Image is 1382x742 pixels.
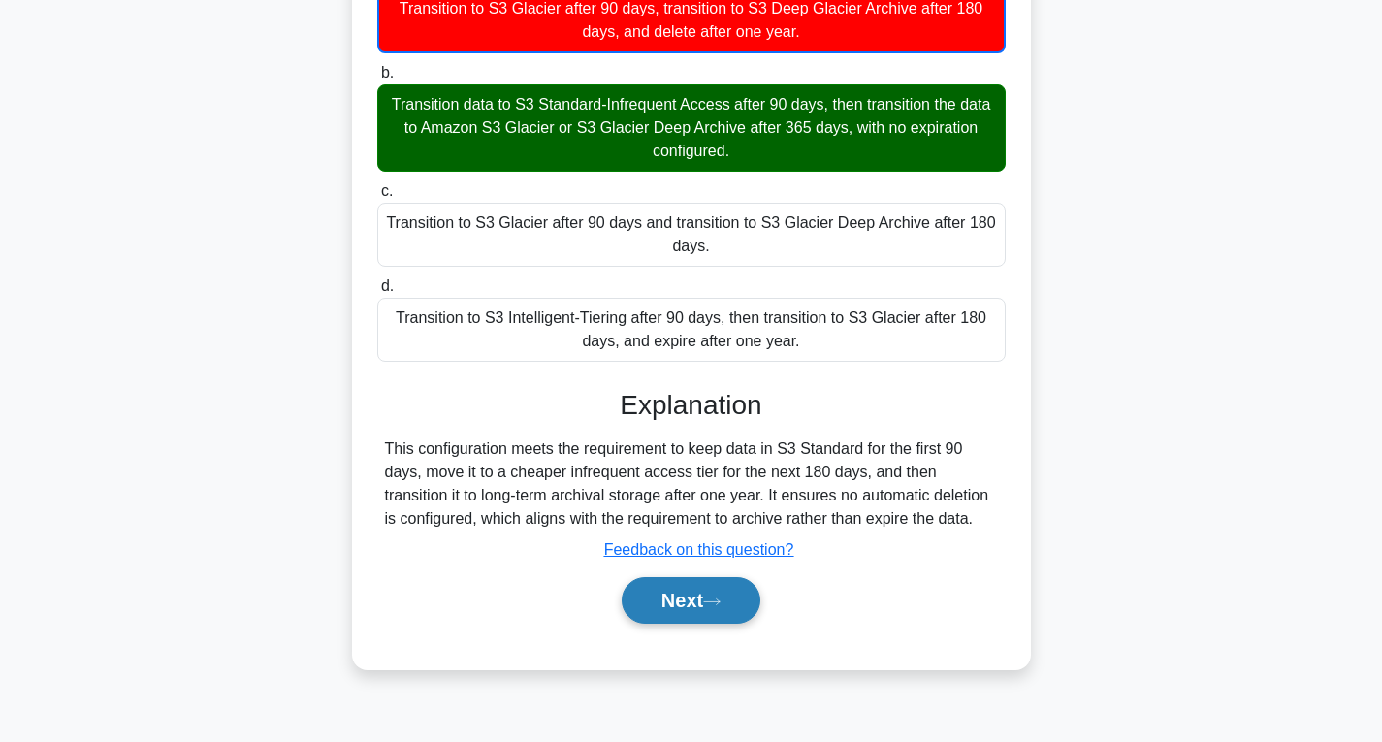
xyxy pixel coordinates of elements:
[381,277,394,294] span: d.
[381,64,394,81] span: b.
[377,203,1006,267] div: Transition to S3 Glacier after 90 days and transition to S3 Glacier Deep Archive after 180 days.
[377,298,1006,362] div: Transition to S3 Intelligent-Tiering after 90 days, then transition to S3 Glacier after 180 days,...
[604,541,794,558] a: Feedback on this question?
[385,437,998,531] div: This configuration meets the requirement to keep data in S3 Standard for the first 90 days, move ...
[377,84,1006,172] div: Transition data to S3 Standard-Infrequent Access after 90 days, then transition the data to Amazo...
[381,182,393,199] span: c.
[622,577,760,624] button: Next
[389,389,994,422] h3: Explanation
